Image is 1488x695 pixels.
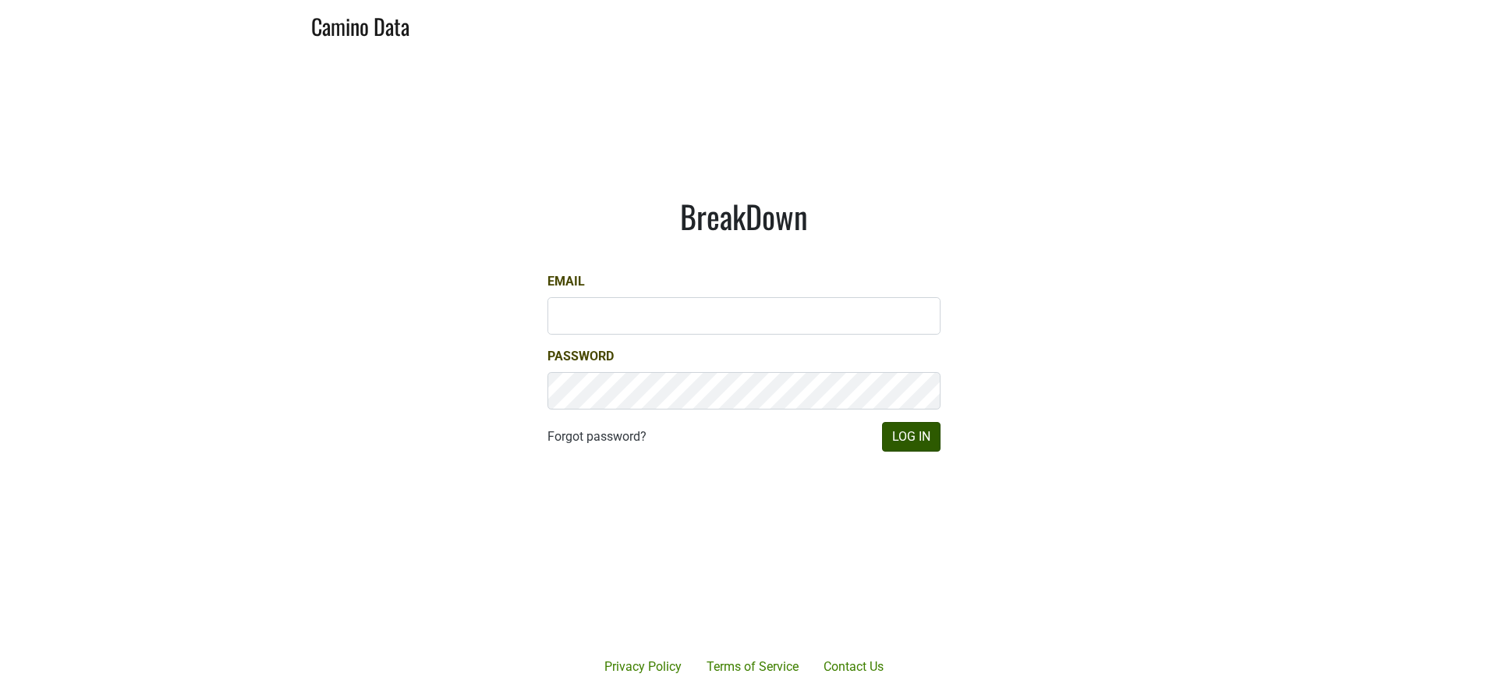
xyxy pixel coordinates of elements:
h1: BreakDown [547,197,941,235]
a: Contact Us [811,651,896,683]
label: Password [547,347,614,366]
a: Terms of Service [694,651,811,683]
a: Privacy Policy [592,651,694,683]
a: Forgot password? [547,427,647,446]
a: Camino Data [311,6,409,43]
label: Email [547,272,585,291]
button: Log In [882,422,941,452]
